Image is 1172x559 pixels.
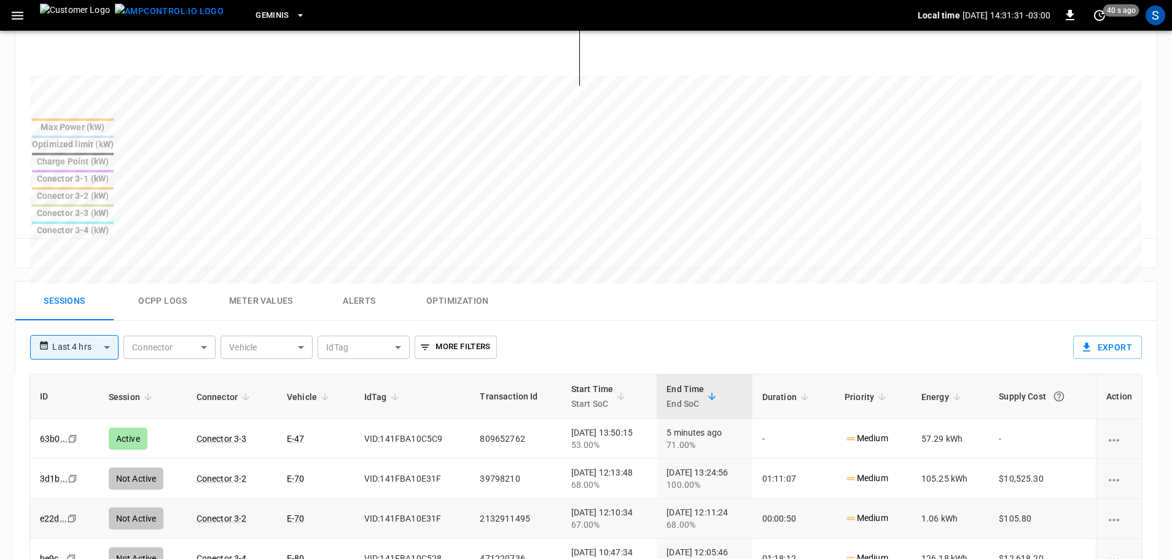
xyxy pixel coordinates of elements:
div: Not Active [109,507,164,530]
img: Customer Logo [40,4,110,27]
p: Local time [918,9,960,21]
span: 40 s ago [1103,4,1139,17]
a: Conector 3-2 [197,514,247,523]
div: copy [66,512,79,525]
div: [DATE] 12:11:24 [666,506,742,531]
span: Session [109,390,156,404]
div: 67.00% [571,519,647,531]
span: Geminis [256,9,289,23]
button: Optimization [408,282,507,321]
td: 2132911495 [470,499,561,539]
img: ampcontrol.io logo [115,4,224,19]
div: 68.00% [666,519,742,531]
th: Transaction Id [470,374,561,419]
span: End TimeEnd SoC [666,382,720,411]
button: set refresh interval [1090,6,1109,25]
a: E-70 [287,514,305,523]
span: Connector [197,390,254,404]
button: Alerts [310,282,408,321]
button: More Filters [415,336,496,359]
span: Priority [845,390,890,404]
td: VID:141FBA10E31F [354,499,471,539]
button: Export [1073,336,1142,359]
div: charging session options [1106,512,1132,525]
div: charging session options [1106,472,1132,485]
p: End SoC [666,396,704,411]
td: $105.80 [989,499,1096,539]
div: profile-icon [1146,6,1165,25]
button: Ocpp logs [114,282,212,321]
p: Medium [845,512,888,525]
button: Sessions [15,282,114,321]
button: Geminis [251,4,310,28]
div: 68.00% [571,479,647,491]
td: 1.06 kWh [912,499,989,539]
span: IdTag [364,390,403,404]
span: Energy [921,390,965,404]
td: 00:00:50 [752,499,835,539]
span: Start TimeStart SoC [571,382,630,411]
p: [DATE] 14:31:31 -03:00 [963,9,1050,21]
span: Vehicle [287,390,333,404]
th: Action [1096,374,1142,419]
p: Start SoC [571,396,614,411]
button: Meter Values [212,282,310,321]
div: 100.00% [666,479,742,491]
div: [DATE] 12:10:34 [571,506,647,531]
div: Supply Cost [999,385,1086,407]
button: The cost of your charging session based on your supply rates [1048,385,1070,407]
div: charging session options [1106,433,1132,445]
div: End Time [666,382,704,411]
th: ID [30,374,99,419]
div: Last 4 hrs [52,336,119,359]
div: Start Time [571,382,614,411]
span: Duration [762,390,813,404]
